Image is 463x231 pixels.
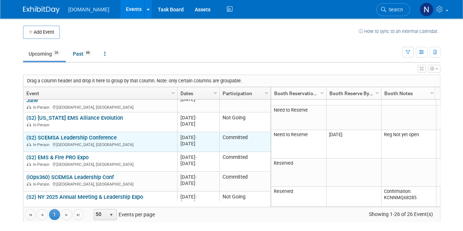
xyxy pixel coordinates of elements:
span: In-Person [33,162,52,167]
td: Committed [219,152,270,172]
a: Event [26,87,172,100]
a: Column Settings [262,87,270,98]
span: - [195,154,197,160]
a: How to sync to an external calendar... [359,29,440,34]
a: Past88 [67,47,97,61]
span: Go to the last page [75,212,81,218]
a: Participation [223,87,266,100]
div: [DATE] [180,174,216,180]
div: [GEOGRAPHIC_DATA], [GEOGRAPHIC_DATA] [26,161,174,167]
a: (S2) EMS & Fire PRO Expo [26,154,89,161]
span: In-Person [33,123,52,127]
span: Column Settings [264,90,269,96]
div: [GEOGRAPHIC_DATA], [GEOGRAPHIC_DATA] [26,201,174,207]
a: Go to the next page [61,209,72,220]
span: - [195,174,197,180]
span: 50 [94,209,107,220]
img: In-Person Event [27,142,31,146]
span: 88 [84,50,92,56]
td: Not Going [219,112,270,132]
td: Need to Reserve [271,130,326,159]
div: [GEOGRAPHIC_DATA], [GEOGRAPHIC_DATA] [26,104,174,110]
div: [DATE] [180,115,216,121]
span: Showing 1-26 of 26 Event(s) [362,209,440,219]
span: 26 [52,50,60,56]
div: [DATE] [180,141,216,147]
a: Column Settings [211,87,219,98]
a: Column Settings [318,87,326,98]
span: Column Settings [170,90,176,96]
span: - [195,115,197,120]
span: select [108,212,114,218]
a: Go to the previous page [37,209,48,220]
td: [DATE] [326,130,381,159]
span: Column Settings [429,90,435,96]
div: [GEOGRAPHIC_DATA], [GEOGRAPHIC_DATA] [26,181,174,187]
a: Booth Reservation Status [274,87,321,100]
a: (S2) SCEMSA Leadership Conference [26,134,117,141]
span: Go to the first page [27,212,33,218]
div: Drag a column header and drop it here to group by that column. Note: only certain columns are gro... [23,75,440,87]
div: [DATE] [180,121,216,127]
td: Reg Not yet open [381,130,436,159]
img: In-Person Event [27,105,31,109]
a: Column Settings [428,87,436,98]
td: Committed [219,88,270,112]
span: Column Settings [212,90,218,96]
span: Column Settings [319,90,325,96]
div: [DATE] [180,154,216,160]
a: Upcoming26 [23,47,66,61]
td: Need to Reserve [271,105,326,130]
a: Go to the last page [73,209,84,220]
div: [DATE] [180,96,216,103]
td: Committed [219,172,270,191]
a: Search [376,3,410,16]
span: - [195,135,197,140]
div: [GEOGRAPHIC_DATA], [GEOGRAPHIC_DATA] [26,141,174,148]
td: Committed [219,132,270,152]
span: Events per page [84,209,162,220]
div: [DATE] [180,180,216,186]
div: [DATE] [180,200,216,206]
td: Reserved [271,159,326,187]
span: In-Person [33,105,52,110]
a: Go to the first page [25,209,36,220]
div: [DATE] [180,160,216,167]
span: 1 [49,209,60,220]
img: In-Person Event [27,182,31,186]
td: Not Going [219,191,270,211]
span: Go to the next page [64,212,70,218]
a: (iOps360) [US_STATE] EMS Conf - Registration Begins End of June [26,90,173,104]
a: Booth Notes [384,87,431,100]
a: (S2) [US_STATE] EMS Alliance Evolution [26,115,123,121]
span: Column Settings [374,90,380,96]
img: Nicholas Fischer [419,3,433,16]
span: In-Person [33,142,52,147]
a: Booth Reserve By Date [329,87,376,100]
span: Search [386,7,403,12]
img: In-Person Event [27,123,31,126]
td: Reserved [271,187,326,206]
td: Confirmation: KCNNMQ68285 [381,187,436,206]
span: In-Person [33,182,52,187]
img: ExhibitDay [23,6,60,14]
div: [DATE] [180,194,216,200]
div: [DATE] [180,134,216,141]
a: (S2) NY 2025 Annual Meeting & Leadership Expo [26,194,143,200]
button: Add Event [23,26,60,39]
span: Go to the previous page [39,212,45,218]
a: (iOps360) SCEMSA Leadership Conf [26,174,114,180]
a: Column Settings [373,87,381,98]
img: In-Person Event [27,162,31,166]
a: Column Settings [169,87,177,98]
span: [DOMAIN_NAME] [68,7,109,12]
a: Dates [180,87,214,100]
span: - [195,194,197,200]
